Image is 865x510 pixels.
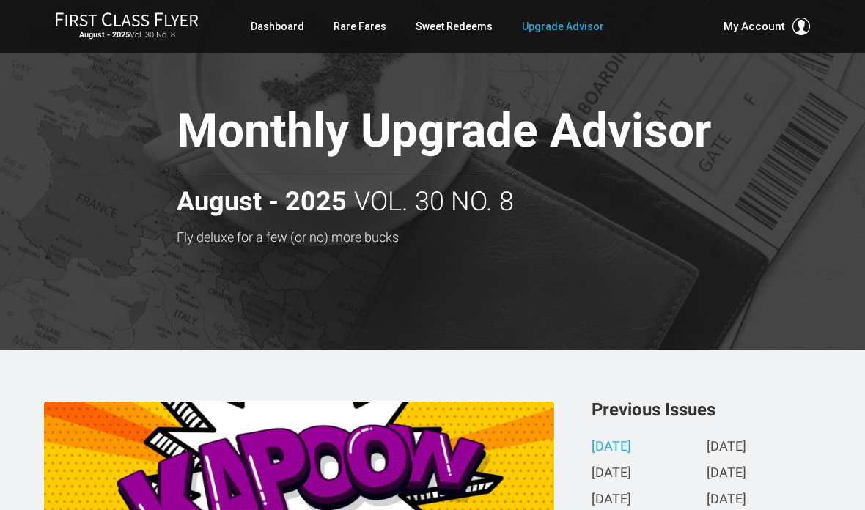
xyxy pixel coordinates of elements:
[592,401,822,418] h3: Previous Issues
[522,13,604,40] a: Upgrade Advisor
[592,440,631,455] a: [DATE]
[177,106,755,162] h1: Monthly Upgrade Advisor
[707,492,746,508] a: [DATE]
[724,18,810,35] button: My Account
[707,440,746,455] a: [DATE]
[724,18,785,35] span: My Account
[177,174,514,217] h2: Vol. 30 No. 8
[177,230,755,245] h3: Fly deluxe for a few (or no) more bucks
[334,13,386,40] a: Rare Fares
[416,13,493,40] a: Sweet Redeems
[55,12,199,41] a: First Class FlyerAugust - 2025Vol. 30 No. 8
[55,12,199,27] img: First Class Flyer
[592,492,631,508] a: [DATE]
[251,13,304,40] a: Dashboard
[177,188,347,217] strong: August - 2025
[79,30,130,40] strong: August - 2025
[592,466,631,481] a: [DATE]
[707,466,746,481] a: [DATE]
[55,30,199,40] small: Vol. 30 No. 8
